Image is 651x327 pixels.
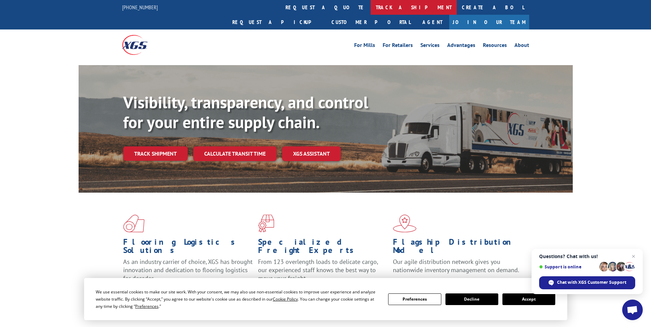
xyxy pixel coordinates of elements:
[539,254,635,259] span: Questions? Chat with us!
[96,288,380,310] div: We use essential cookies to make our site work. With your consent, we may also use non-essential ...
[258,215,274,232] img: xgs-icon-focused-on-flooring-red
[622,300,643,320] div: Open chat
[393,238,523,258] h1: Flagship Distribution Model
[420,43,440,50] a: Services
[258,238,388,258] h1: Specialized Freight Experts
[326,15,416,29] a: Customer Portal
[282,146,341,161] a: XGS ASSISTANT
[123,258,253,282] span: As an industry carrier of choice, XGS has brought innovation and dedication to flooring logistics...
[445,293,498,305] button: Decline
[629,252,638,261] span: Close chat
[483,43,507,50] a: Resources
[123,238,253,258] h1: Flooring Logistics Solutions
[227,15,326,29] a: Request a pickup
[383,43,413,50] a: For Retailers
[388,293,441,305] button: Preferences
[273,296,298,302] span: Cookie Policy
[135,303,159,309] span: Preferences
[123,215,144,232] img: xgs-icon-total-supply-chain-intelligence-red
[447,43,475,50] a: Advantages
[393,258,519,274] span: Our agile distribution network gives you nationwide inventory management on demand.
[123,146,188,161] a: Track shipment
[122,4,158,11] a: [PHONE_NUMBER]
[354,43,375,50] a: For Mills
[502,293,555,305] button: Accept
[539,276,635,289] div: Chat with XGS Customer Support
[84,278,567,320] div: Cookie Consent Prompt
[193,146,277,161] a: Calculate transit time
[449,15,529,29] a: Join Our Team
[416,15,449,29] a: Agent
[539,264,597,269] span: Support is online
[393,215,417,232] img: xgs-icon-flagship-distribution-model-red
[557,279,626,286] span: Chat with XGS Customer Support
[258,258,388,288] p: From 123 overlength loads to delicate cargo, our experienced staff knows the best way to move you...
[514,43,529,50] a: About
[123,92,368,133] b: Visibility, transparency, and control for your entire supply chain.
